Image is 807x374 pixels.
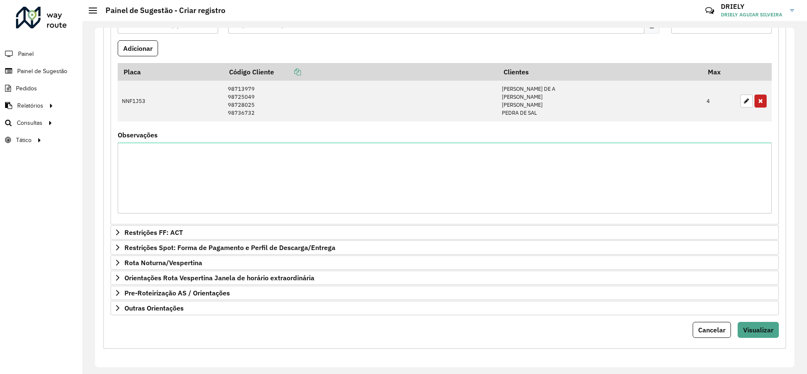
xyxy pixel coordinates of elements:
[702,63,736,81] th: Max
[693,322,731,338] button: Cancelar
[118,63,224,81] th: Placa
[111,271,779,285] a: Orientações Rota Vespertina Janela de horário extraordinária
[498,63,702,81] th: Clientes
[124,259,202,266] span: Rota Noturna/Vespertina
[16,136,32,145] span: Tático
[738,322,779,338] button: Visualizar
[118,81,224,121] td: NNF1J53
[118,130,158,140] label: Observações
[111,240,779,255] a: Restrições Spot: Forma de Pagamento e Perfil de Descarga/Entrega
[702,81,736,121] td: 4
[124,274,314,281] span: Orientações Rota Vespertina Janela de horário extraordinária
[18,50,34,58] span: Painel
[97,6,225,15] h2: Painel de Sugestão - Criar registro
[124,305,184,311] span: Outras Orientações
[721,11,784,18] span: DRIELY AGUIAR SILVEIRA
[743,326,773,334] span: Visualizar
[224,63,498,81] th: Código Cliente
[111,255,779,270] a: Rota Noturna/Vespertina
[111,301,779,315] a: Outras Orientações
[701,2,719,20] a: Contato Rápido
[124,244,335,251] span: Restrições Spot: Forma de Pagamento e Perfil de Descarga/Entrega
[118,40,158,56] button: Adicionar
[698,326,725,334] span: Cancelar
[124,290,230,296] span: Pre-Roteirização AS / Orientações
[498,81,702,121] td: [PERSON_NAME] DE A [PERSON_NAME] [PERSON_NAME] PEDRA DE SAL
[224,81,498,121] td: 98713979 98725049 98728025 98736732
[17,67,67,76] span: Painel de Sugestão
[17,101,43,110] span: Relatórios
[16,84,37,93] span: Pedidos
[17,119,42,127] span: Consultas
[124,229,183,236] span: Restrições FF: ACT
[111,225,779,240] a: Restrições FF: ACT
[274,68,301,76] a: Copiar
[721,3,784,11] h3: DRIELY
[111,286,779,300] a: Pre-Roteirização AS / Orientações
